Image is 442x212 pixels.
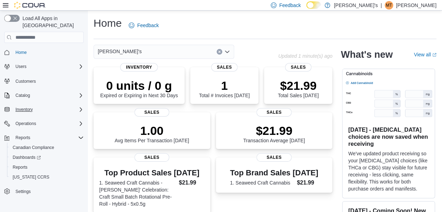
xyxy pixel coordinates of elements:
p: $21.99 [278,79,319,93]
span: Operations [13,119,84,128]
span: MT [386,1,392,10]
p: Updated 1 minute(s) ago [278,53,332,59]
span: Sales [134,108,169,117]
button: Inventory [1,105,87,114]
span: [US_STATE] CCRS [13,174,49,180]
h3: Top Product Sales [DATE] [99,169,205,177]
span: Inventory [15,107,33,112]
div: Michaela Tchorek [385,1,393,10]
span: Sales [134,153,169,162]
div: Expired or Expiring in Next 30 Days [100,79,178,98]
button: Reports [1,133,87,143]
span: Home [15,50,27,55]
span: Customers [13,76,84,85]
span: Inventory [13,105,84,114]
h2: What's new [341,49,392,60]
p: 0 units / 0 g [100,79,178,93]
dt: 1. Seaweed Craft Cannabis [230,179,294,186]
span: Operations [15,121,36,126]
a: Settings [13,187,33,196]
a: Home [13,48,30,57]
span: Catalog [15,93,30,98]
button: Catalog [13,91,33,100]
a: Reports [10,163,30,172]
a: Canadian Compliance [10,143,57,152]
h3: [DATE] - [MEDICAL_DATA] choices are now saved when receiving [348,126,429,147]
span: [PERSON_NAME]'s [98,47,142,56]
span: Users [15,64,26,69]
button: Operations [13,119,39,128]
span: Washington CCRS [10,173,84,181]
button: Canadian Compliance [7,143,87,152]
span: Reports [10,163,84,172]
p: | [380,1,382,10]
p: 1 [199,79,250,93]
div: Transaction Average [DATE] [243,124,305,143]
button: Reports [7,162,87,172]
svg: External link [432,53,436,57]
button: Reports [13,133,33,142]
span: Canadian Compliance [13,145,54,150]
img: Cova [14,2,46,9]
p: 1.00 [115,124,189,138]
h1: Home [94,16,122,30]
span: Reports [15,135,30,141]
span: Feedback [279,2,301,9]
span: Settings [13,187,84,196]
span: Reports [13,133,84,142]
span: Sales [285,63,312,71]
a: Customers [13,77,39,86]
span: Catalog [13,91,84,100]
button: Settings [1,186,87,197]
span: Sales [257,153,292,162]
p: We've updated product receiving so your [MEDICAL_DATA] choices (like THCa or CBG) stay visible fo... [348,150,429,192]
a: View allExternal link [414,52,436,57]
a: [US_STATE] CCRS [10,173,52,181]
button: [US_STATE] CCRS [7,172,87,182]
a: Feedback [126,18,161,32]
span: Settings [15,189,31,194]
dd: $21.99 [297,179,318,187]
div: Total Sales [DATE] [278,79,319,98]
span: Canadian Compliance [10,143,84,152]
span: Customers [15,79,36,84]
span: Users [13,62,84,71]
button: Catalog [1,91,87,100]
span: Dashboards [13,155,41,160]
button: Users [13,62,29,71]
span: Sales [257,108,292,117]
button: Customers [1,76,87,86]
button: Clear input [217,49,222,55]
span: Sales [211,63,238,71]
span: Load All Apps in [GEOGRAPHIC_DATA] [20,15,84,29]
div: Total # Invoices [DATE] [199,79,250,98]
button: Open list of options [224,49,230,55]
button: Inventory [13,105,36,114]
span: Reports [13,164,27,170]
input: Dark Mode [306,1,321,9]
span: Home [13,48,84,57]
dd: $21.99 [179,179,205,187]
span: Dashboards [10,153,84,162]
button: Users [1,62,87,71]
p: [PERSON_NAME]'s [334,1,378,10]
p: [PERSON_NAME] [396,1,436,10]
p: $21.99 [243,124,305,138]
div: Avg Items Per Transaction [DATE] [115,124,189,143]
dt: 1. Seaweed Craft Cannabis - [PERSON_NAME]' Celebration: Craft Small Batch Rotational Pre-Roll - H... [99,179,176,207]
span: Feedback [137,22,159,29]
button: Home [1,47,87,57]
a: Dashboards [7,152,87,162]
h3: Top Brand Sales [DATE] [230,169,318,177]
a: Dashboards [10,153,44,162]
button: Operations [1,119,87,129]
span: Inventory [120,63,158,71]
